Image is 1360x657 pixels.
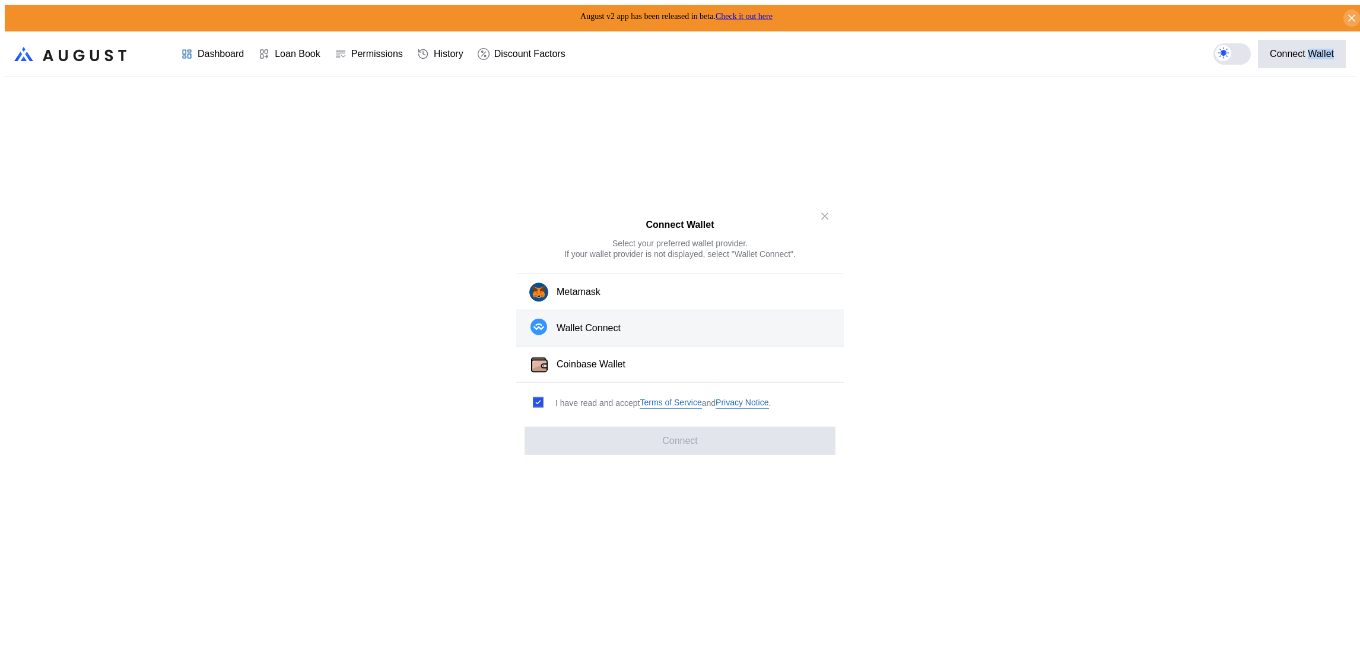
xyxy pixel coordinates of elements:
[580,12,773,21] span: August v2 app has been released in beta.
[640,397,701,408] a: Terms of Service
[555,397,771,408] div: I have read and accept .
[612,238,748,249] div: Select your preferred wallet provider.
[516,310,844,347] button: Wallet Connect
[716,397,768,408] a: Privacy Notice
[702,398,716,408] span: and
[494,49,565,59] div: Discount Factors
[557,358,625,371] div: Coinbase Wallet
[716,12,773,21] a: Check it out here
[434,49,463,59] div: History
[516,274,844,310] button: Metamask
[564,249,796,259] div: If your wallet provider is not displayed, select "Wallet Connect".
[557,322,621,335] div: Wallet Connect
[646,220,714,230] h2: Connect Wallet
[351,49,403,59] div: Permissions
[516,347,844,383] button: Coinbase WalletCoinbase Wallet
[557,286,600,299] div: Metamask
[529,355,549,375] img: Coinbase Wallet
[275,49,320,59] div: Loan Book
[198,49,244,59] div: Dashboard
[815,207,834,226] button: close modal
[1270,49,1334,59] div: Connect Wallet
[525,427,835,455] button: Connect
